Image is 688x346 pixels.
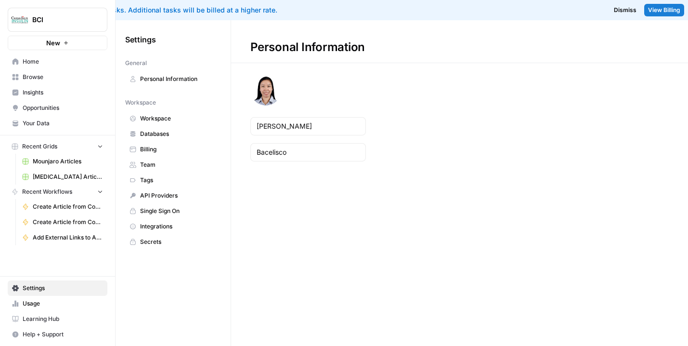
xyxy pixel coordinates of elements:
[610,4,640,16] button: Dismiss
[125,111,221,126] a: Workspace
[140,75,217,83] span: Personal Information
[23,119,103,128] span: Your Data
[140,145,217,154] span: Billing
[8,139,107,154] button: Recent Grids
[46,38,60,48] span: New
[125,142,221,157] a: Billing
[8,54,107,69] a: Home
[8,36,107,50] button: New
[18,154,107,169] a: Mounjaro Articles
[8,5,442,15] div: You've used your included tasks. Additional tasks will be billed at a higher rate.
[8,69,107,85] a: Browse
[125,59,147,67] span: General
[250,75,281,106] img: avatar
[648,6,680,14] span: View Billing
[8,296,107,311] a: Usage
[125,188,221,203] a: API Providers
[125,203,221,219] a: Single Sign On
[8,85,107,100] a: Insights
[32,15,91,25] span: BCI
[140,176,217,185] span: Tags
[8,185,107,199] button: Recent Workflows
[125,98,156,107] span: Workspace
[140,160,217,169] span: Team
[23,315,103,323] span: Learning Hub
[614,6,636,14] span: Dismiss
[8,8,107,32] button: Workspace: BCI
[140,130,217,138] span: Databases
[8,327,107,342] button: Help + Support
[23,330,103,339] span: Help + Support
[18,230,107,245] a: Add External Links to Article
[18,199,107,214] a: Create Article from Content Brief - [PERSON_NAME]
[8,116,107,131] a: Your Data
[18,169,107,185] a: [MEDICAL_DATA] Articles
[140,207,217,215] span: Single Sign On
[140,222,217,231] span: Integrations
[18,214,107,230] a: Create Article from Content Brief - [MEDICAL_DATA]
[33,157,103,166] span: Mounjaro Articles
[125,234,221,250] a: Secrets
[8,100,107,116] a: Opportunities
[125,157,221,173] a: Team
[22,142,57,151] span: Recent Grids
[23,284,103,293] span: Settings
[11,11,28,28] img: BCI Logo
[140,114,217,123] span: Workspace
[33,218,103,226] span: Create Article from Content Brief - [MEDICAL_DATA]
[231,40,384,55] div: Personal Information
[8,280,107,296] a: Settings
[140,191,217,200] span: API Providers
[23,299,103,308] span: Usage
[23,73,103,81] span: Browse
[8,311,107,327] a: Learning Hub
[125,34,156,45] span: Settings
[23,104,103,112] span: Opportunities
[22,187,72,196] span: Recent Workflows
[125,173,221,188] a: Tags
[23,57,103,66] span: Home
[140,238,217,246] span: Secrets
[644,4,684,16] a: View Billing
[33,202,103,211] span: Create Article from Content Brief - [PERSON_NAME]
[125,126,221,142] a: Databases
[33,173,103,181] span: [MEDICAL_DATA] Articles
[125,71,221,87] a: Personal Information
[33,233,103,242] span: Add External Links to Article
[125,219,221,234] a: Integrations
[23,88,103,97] span: Insights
